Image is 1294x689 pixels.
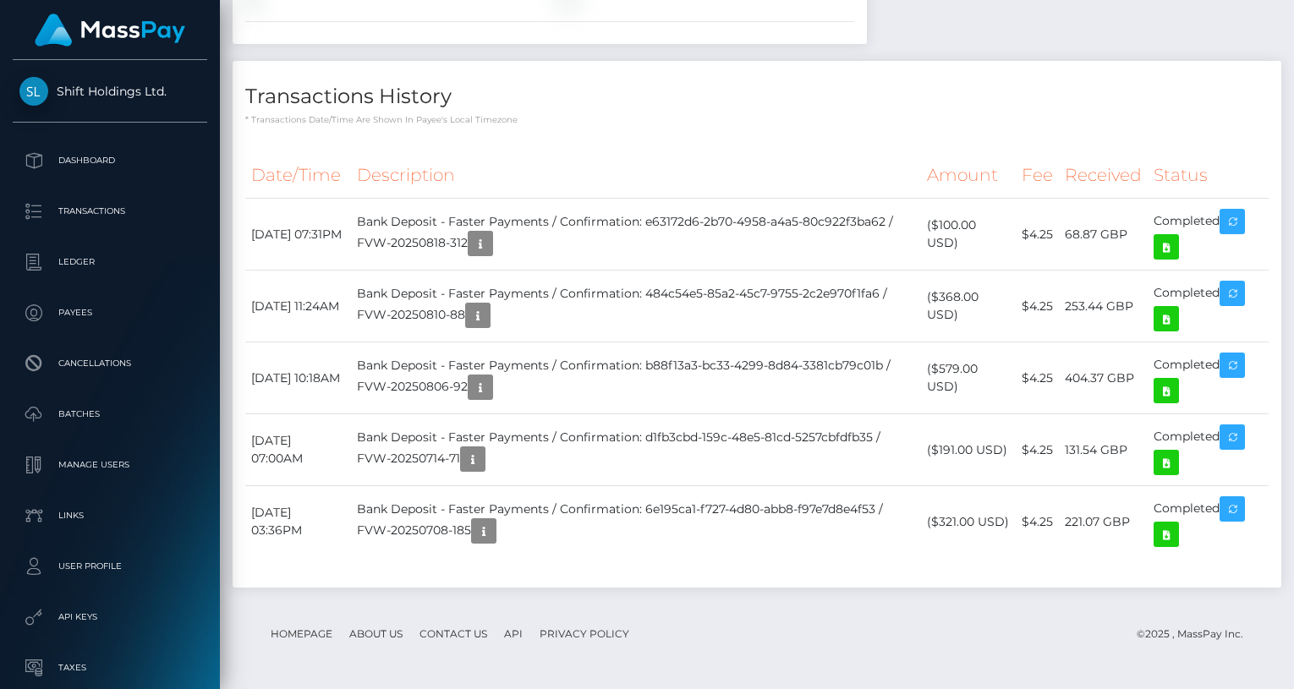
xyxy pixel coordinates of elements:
td: Completed [1148,414,1269,486]
a: Payees [13,292,207,334]
p: User Profile [19,554,200,579]
td: 221.07 GBP [1059,486,1148,558]
p: Ledger [19,249,200,275]
div: © 2025 , MassPay Inc. [1137,625,1256,643]
td: Bank Deposit - Faster Payments / Confirmation: e63172d6-2b70-4958-a4a5-80c922f3ba62 / FVW-2025081... [351,199,921,271]
p: Manage Users [19,452,200,478]
a: API [497,621,529,647]
td: [DATE] 11:24AM [245,271,351,342]
p: API Keys [19,604,200,630]
a: Taxes [13,647,207,689]
td: [DATE] 10:18AM [245,342,351,414]
td: 68.87 GBP [1059,199,1148,271]
a: Links [13,495,207,537]
td: ($321.00 USD) [921,486,1016,558]
a: Transactions [13,190,207,232]
a: Manage Users [13,444,207,486]
p: Batches [19,402,200,427]
a: About Us [343,621,409,647]
td: Bank Deposit - Faster Payments / Confirmation: d1fb3cbd-159c-48e5-81cd-5257cbfdfb35 / FVW-2025071... [351,414,921,486]
td: $4.25 [1016,486,1059,558]
p: Taxes [19,655,200,681]
td: $4.25 [1016,342,1059,414]
th: Amount [921,152,1016,199]
a: User Profile [13,545,207,588]
img: Shift Holdings Ltd. [19,77,48,106]
p: * Transactions date/time are shown in payee's local timezone [245,113,1269,126]
td: Completed [1148,342,1269,414]
p: Transactions [19,199,200,224]
th: Date/Time [245,152,351,199]
td: ($368.00 USD) [921,271,1016,342]
a: Cancellations [13,342,207,385]
td: ($191.00 USD) [921,414,1016,486]
span: Shift Holdings Ltd. [13,84,207,99]
a: Privacy Policy [533,621,636,647]
td: Bank Deposit - Faster Payments / Confirmation: 6e195ca1-f727-4d80-abb8-f97e7d8e4f53 / FVW-2025070... [351,486,921,558]
a: Dashboard [13,139,207,182]
td: 253.44 GBP [1059,271,1148,342]
a: API Keys [13,596,207,638]
a: Ledger [13,241,207,283]
td: Completed [1148,271,1269,342]
td: $4.25 [1016,199,1059,271]
td: Bank Deposit - Faster Payments / Confirmation: 484c54e5-85a2-45c7-9755-2c2e970f1fa6 / FVW-2025081... [351,271,921,342]
td: $4.25 [1016,414,1059,486]
a: Homepage [264,621,339,647]
th: Description [351,152,921,199]
td: Completed [1148,486,1269,558]
h4: Transactions History [245,82,1269,112]
a: Batches [13,393,207,435]
p: Cancellations [19,351,200,376]
td: Bank Deposit - Faster Payments / Confirmation: b88f13a3-bc33-4299-8d84-3381cb79c01b / FVW-2025080... [351,342,921,414]
td: [DATE] 07:00AM [245,414,351,486]
p: Dashboard [19,148,200,173]
td: [DATE] 07:31PM [245,199,351,271]
th: Status [1148,152,1269,199]
td: 404.37 GBP [1059,342,1148,414]
p: Payees [19,300,200,325]
td: ($579.00 USD) [921,342,1016,414]
img: MassPay Logo [35,14,185,46]
td: [DATE] 03:36PM [245,486,351,558]
td: ($100.00 USD) [921,199,1016,271]
th: Received [1059,152,1148,199]
td: Completed [1148,199,1269,271]
td: 131.54 GBP [1059,414,1148,486]
th: Fee [1016,152,1059,199]
a: Contact Us [413,621,494,647]
td: $4.25 [1016,271,1059,342]
p: Links [19,503,200,528]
